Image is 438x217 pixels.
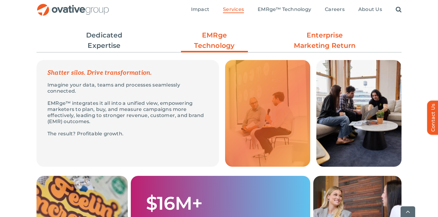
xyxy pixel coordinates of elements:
[47,100,208,125] p: EMRge™ integrates it all into a unified view, empowering marketers to plan, buy, and measure camp...
[225,60,310,167] img: Measurement – Grid Quote 2
[71,30,138,51] a: Dedicated Expertise
[291,30,358,51] a: Enterprise Marketing Return
[191,6,209,12] span: Impact
[258,6,311,12] span: EMRge™ Technology
[181,30,248,54] a: EMRge Technology
[325,6,345,12] span: Careers
[47,131,208,137] p: The result? Profitable growth.
[258,6,311,13] a: EMRge™ Technology
[358,6,382,13] a: About Us
[325,6,345,13] a: Careers
[191,6,209,13] a: Impact
[36,27,401,54] ul: Post Filters
[36,3,109,9] a: OG_Full_horizontal_RGB
[223,6,244,13] a: Services
[47,82,208,94] p: Imagine your data, teams and processes seamlessly connected.
[146,194,203,213] h1: $16M+
[223,6,244,12] span: Services
[396,6,401,13] a: Search
[316,60,401,167] img: Measurement – Grid 3
[358,6,382,12] span: About Us
[47,70,208,76] p: Shatter silos. Drive transformation.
